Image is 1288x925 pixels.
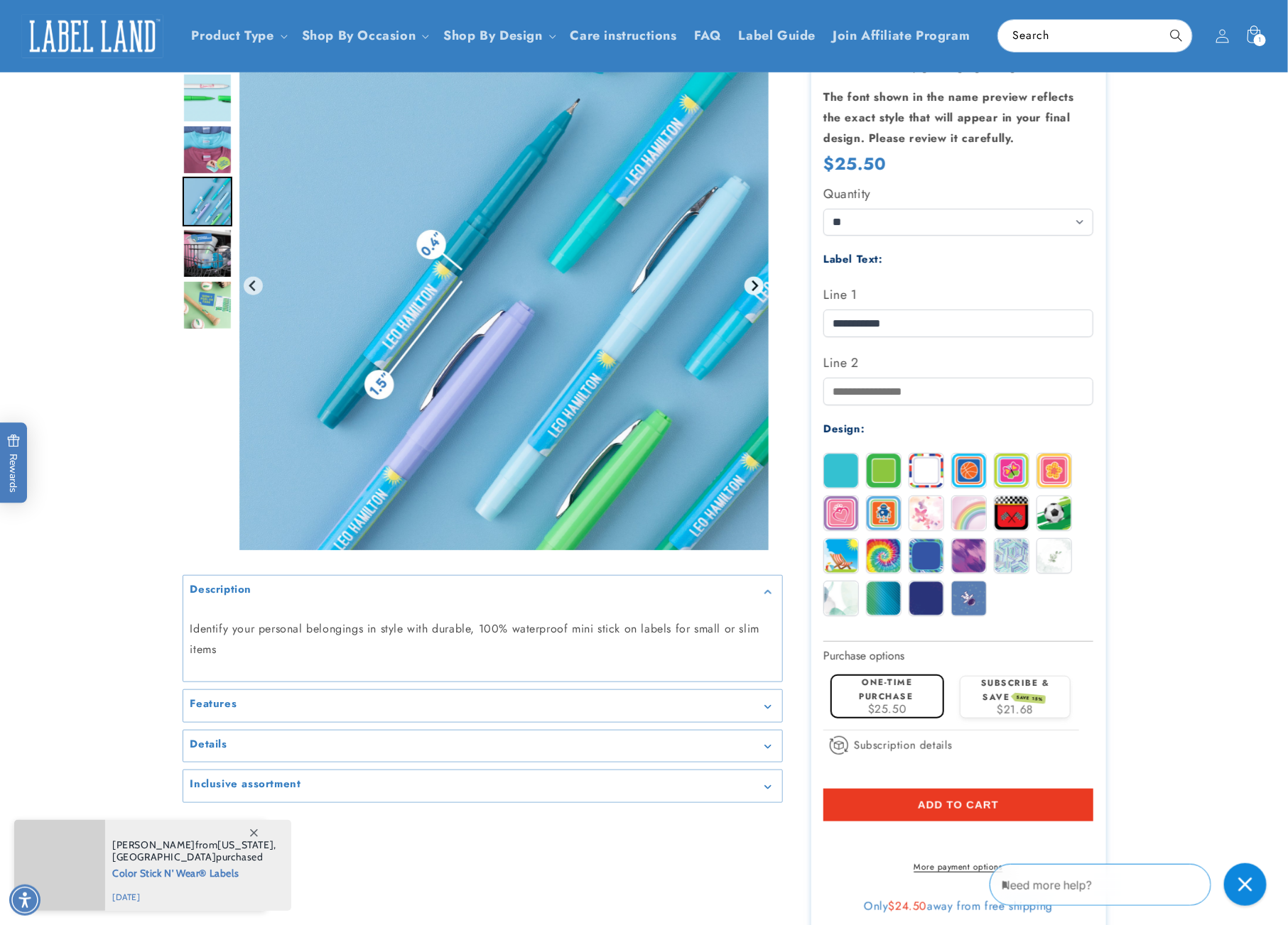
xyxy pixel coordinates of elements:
[867,581,901,615] img: Gradient
[7,434,21,493] span: Rewards
[112,863,276,881] span: Color Stick N' Wear® Labels
[183,690,782,722] summary: Features
[952,454,986,488] img: Basketball
[1037,454,1071,488] img: Flower
[867,454,901,488] img: Border
[867,539,901,573] img: Tie Dye
[909,496,943,530] img: Abstract Butterfly
[190,777,301,792] h2: Inclusive assortment
[981,677,1050,703] label: Subscribe & save
[183,770,782,802] summary: Inclusive assortment
[192,26,274,45] a: Product Type
[293,19,435,53] summary: Shop By Occasion
[190,697,237,711] h2: Features
[739,28,816,44] span: Label Guide
[909,454,943,488] img: Stripes
[823,647,904,664] label: Purchase options
[11,811,180,854] iframe: Sign Up via Text for Offers
[217,838,274,851] span: [US_STATE]
[190,619,775,660] p: Identify your personal belongings in style with durable, 100% waterproof mini stick on labels for...
[562,19,686,53] a: Care instructions
[730,19,825,53] a: Label Guide
[888,898,895,914] span: $
[952,539,986,573] img: Brush
[694,28,722,44] span: FAQ
[183,280,232,330] img: Mini Rectangle Name Labels - Label Land
[895,898,927,914] span: 24.50
[823,283,1093,306] label: Line 1
[823,899,1093,914] div: Only away from free shipping
[860,676,914,702] label: One-time purchase
[995,496,1029,530] img: Race Car
[1037,496,1071,530] img: Soccer
[868,701,907,717] span: $25.50
[1258,34,1262,46] span: 1
[112,891,276,904] span: [DATE]
[824,454,858,488] img: Solid
[1161,20,1192,51] button: Search
[909,539,943,573] img: Strokes
[112,839,276,863] span: from , purchased
[183,730,782,762] summary: Details
[183,576,782,608] summary: Description
[183,280,232,330] div: Go to slide 6
[686,19,730,53] a: FAQ
[824,539,858,573] img: Summer
[833,28,970,44] span: Join Affiliate Program
[244,276,263,295] button: Previous slide
[9,885,40,916] div: Accessibility Menu
[183,73,232,123] img: Basketball design mini rectangle name label applied to a pen
[443,26,542,45] a: Shop By Design
[823,351,1093,374] label: Line 2
[183,229,232,278] img: Mini Rectangle Name Labels - Label Land
[190,583,252,597] h2: Description
[16,9,169,63] a: Label Land
[823,789,1093,821] button: Add to cart
[990,858,1274,911] iframe: Gorgias Floating Chat
[183,229,232,278] div: Go to slide 5
[995,539,1029,573] img: Geo
[302,28,416,44] span: Shop By Occasion
[823,182,1093,205] label: Quantity
[183,177,232,226] img: Mini Rectangle Name Labels - Label Land
[918,799,999,811] span: Add to cart
[867,496,901,530] img: Robot
[823,860,1093,873] a: More payment options
[570,28,677,44] span: Care instructions
[823,89,1074,146] strong: The font shown in the name preview reflects the exact style that will appear in your final design...
[824,19,978,53] a: Join Affiliate Program
[435,19,561,53] summary: Shop By Design
[112,850,216,863] span: [GEOGRAPHIC_DATA]
[21,14,163,58] img: Label Land
[823,151,887,176] span: $25.50
[854,737,953,754] span: Subscription details
[1037,539,1071,573] img: Leaf
[952,496,986,530] img: Rainbow
[183,125,232,175] img: Mini Rectangle Name Labels - Label Land
[183,125,232,175] div: Go to slide 3
[824,581,858,615] img: Watercolor
[190,738,227,752] h2: Details
[1014,693,1046,704] span: SAVE 15%
[183,21,783,803] media-gallery: Gallery Viewer
[824,496,858,530] img: Princess
[823,251,883,267] label: Label Text:
[183,19,293,53] summary: Product Type
[183,73,232,123] div: Go to slide 2
[995,454,1029,488] img: Butterfly
[823,421,865,437] label: Design:
[997,701,1034,718] span: $21.68
[745,276,764,295] button: Next slide
[909,581,943,615] img: Triangles
[183,177,232,226] div: Go to slide 4
[952,581,986,615] img: Galaxy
